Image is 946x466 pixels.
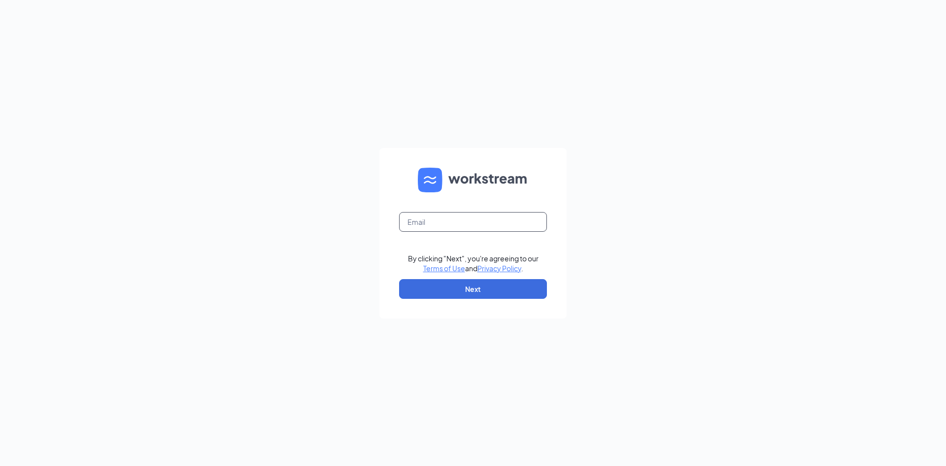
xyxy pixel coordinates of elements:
[477,264,521,273] a: Privacy Policy
[408,253,539,273] div: By clicking "Next", you're agreeing to our and .
[418,168,528,192] img: WS logo and Workstream text
[399,212,547,232] input: Email
[423,264,465,273] a: Terms of Use
[399,279,547,299] button: Next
